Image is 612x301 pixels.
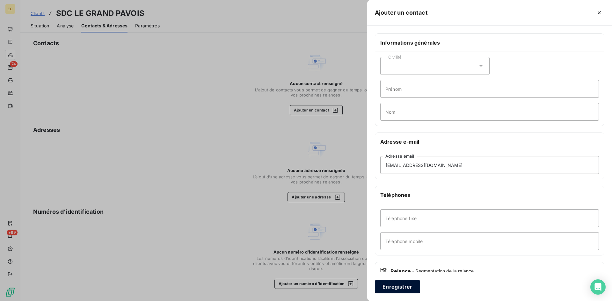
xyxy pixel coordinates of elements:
[380,191,599,199] h6: Téléphones
[412,268,474,274] span: - Segmentation de la relance
[380,267,599,275] div: Relance
[380,103,599,121] input: placeholder
[380,138,599,146] h6: Adresse e-mail
[375,8,428,17] h5: Ajouter un contact
[380,232,599,250] input: placeholder
[375,280,420,293] button: Enregistrer
[590,279,606,295] div: Open Intercom Messenger
[380,39,599,47] h6: Informations générales
[380,209,599,227] input: placeholder
[380,156,599,174] input: placeholder
[380,80,599,98] input: placeholder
